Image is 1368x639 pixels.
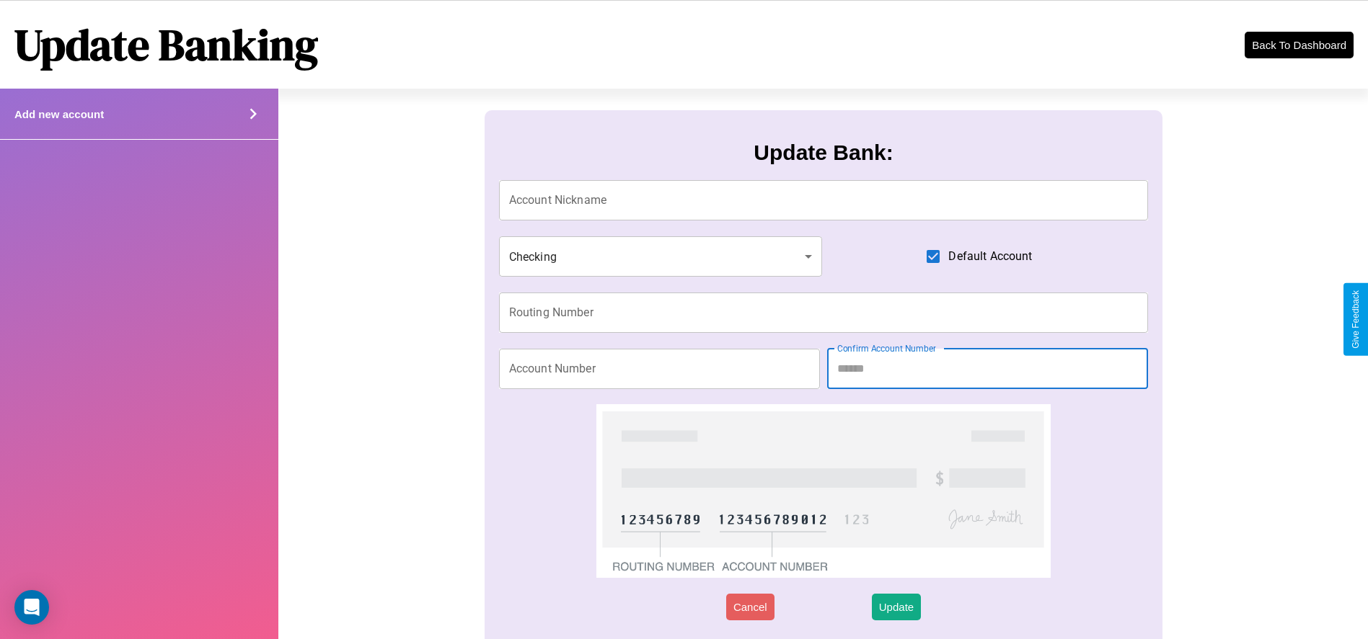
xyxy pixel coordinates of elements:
[754,140,893,165] h3: Update Bank:
[1351,290,1361,349] div: Give Feedback
[726,594,775,620] button: Cancel
[14,15,318,74] h1: Update Banking
[14,108,104,120] h4: Add new account
[14,590,49,625] div: Open Intercom Messenger
[499,236,822,277] div: Checking
[837,342,936,354] label: Confirm Account Number
[596,404,1051,578] img: check
[872,594,921,620] button: Update
[1245,32,1354,58] button: Back To Dashboard
[948,248,1032,265] span: Default Account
